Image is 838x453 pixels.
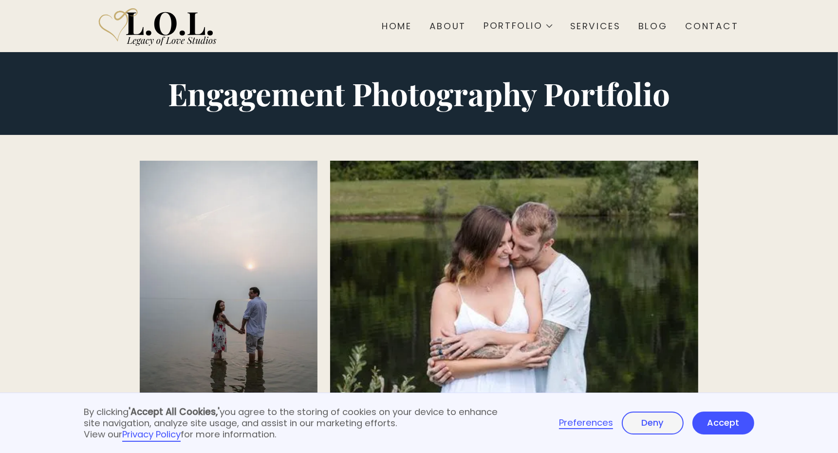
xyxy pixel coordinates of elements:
div: Home [382,20,411,32]
div: Blog [638,20,667,32]
div: Portfolio [484,21,542,31]
div: Contact [685,20,739,32]
h1: Engagement Photography Portfolio [140,78,698,109]
a: open lightbox [140,161,317,427]
div: About [429,20,466,32]
div: By clicking you agree to the storing of cookies on your device to enhance site navigation, analyz... [84,406,543,440]
a: Privacy Policy [122,428,181,442]
img: Legacy of Love Studios logo. [93,4,225,48]
strong: 'Accept All Cookies,' [129,405,220,418]
a: Accept [692,412,754,434]
a: Preferences [559,417,613,429]
a: Deny [622,412,684,434]
a: open lightbox [330,161,698,427]
div: Services [570,20,621,32]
